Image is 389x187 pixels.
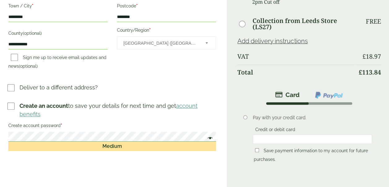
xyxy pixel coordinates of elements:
[237,37,308,45] a: Add delivery instructions
[19,102,217,118] p: to save your details for next time and get
[253,114,372,121] p: Pay with your credit card.
[23,31,42,36] span: (optional)
[237,65,354,80] th: Total
[362,52,381,61] bdi: 18.97
[8,142,216,151] div: Medium
[8,55,106,71] label: Sign me up to receive email updates and news
[149,28,151,33] abbr: required
[237,49,354,64] th: VAT
[359,68,362,76] span: £
[366,18,381,25] p: Free
[275,91,300,98] img: stripe.png
[117,36,216,49] span: Country/Region
[362,52,366,61] span: £
[8,121,216,132] label: Create account password
[19,103,68,109] strong: Create an account
[255,136,370,142] iframe: Secure card payment input frame
[123,37,197,50] span: United Kingdom (UK)
[61,123,62,128] abbr: required
[19,103,197,117] a: account benefits
[19,83,98,92] p: Deliver to a different address?
[359,68,381,76] bdi: 113.84
[117,2,216,12] label: Postcode
[8,2,108,12] label: Town / City
[314,91,343,99] img: ppcp-gateway.png
[254,148,368,164] label: Save payment information to my account for future purchases.
[32,3,33,8] abbr: required
[253,127,298,134] label: Credit or debit card
[117,26,216,36] label: Country/Region
[8,29,108,39] label: County
[19,64,38,69] span: (optional)
[136,3,138,8] abbr: required
[252,18,354,30] label: Collection from Leeds Store (LS27)
[11,54,18,61] input: Sign me up to receive email updates and news(optional)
